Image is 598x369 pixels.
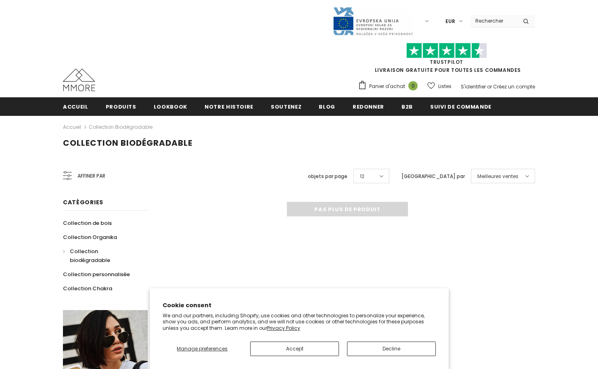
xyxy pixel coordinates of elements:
[63,233,117,241] span: Collection Organika
[358,46,535,73] span: LIVRAISON GRATUITE POUR TOUTES LES COMMANDES
[271,97,301,115] a: soutenez
[461,83,486,90] a: S'identifier
[154,97,187,115] a: Lookbook
[63,244,139,267] a: Collection biodégradable
[63,270,130,278] span: Collection personnalisée
[63,281,112,296] a: Collection Chakra
[347,342,436,356] button: Decline
[70,247,110,264] span: Collection biodégradable
[154,103,187,111] span: Lookbook
[369,82,405,90] span: Panier d'achat
[353,103,384,111] span: Redonner
[63,137,192,149] span: Collection biodégradable
[163,342,243,356] button: Manage preferences
[163,312,436,331] p: We and our partners, including Shopify, use cookies and other technologies to personalize your ex...
[63,219,112,227] span: Collection de bois
[438,82,452,90] span: Listes
[358,80,422,92] a: Panier d'achat 0
[63,69,95,91] img: Cas MMORE
[250,342,339,356] button: Accept
[271,103,301,111] span: soutenez
[267,325,300,331] a: Privacy Policy
[401,103,413,111] span: B2B
[205,97,253,115] a: Notre histoire
[63,230,117,244] a: Collection Organika
[319,97,335,115] a: Blog
[493,83,535,90] a: Créez un compte
[430,97,491,115] a: Suivi de commande
[205,103,253,111] span: Notre histoire
[177,345,228,352] span: Manage preferences
[308,172,347,180] label: objets par page
[63,267,130,281] a: Collection personnalisée
[89,124,153,130] a: Collection biodégradable
[77,172,105,180] span: Affiner par
[106,103,136,111] span: Produits
[470,15,517,27] input: Search Site
[319,103,335,111] span: Blog
[332,17,413,24] a: Javni Razpis
[353,97,384,115] a: Redonner
[401,172,465,180] label: [GEOGRAPHIC_DATA] par
[401,97,413,115] a: B2B
[430,103,491,111] span: Suivi de commande
[427,79,452,93] a: Listes
[63,216,112,230] a: Collection de bois
[63,97,88,115] a: Accueil
[477,172,519,180] span: Meilleures ventes
[408,81,418,90] span: 0
[106,97,136,115] a: Produits
[163,301,436,310] h2: Cookie consent
[63,103,88,111] span: Accueil
[360,172,364,180] span: 12
[430,59,463,65] a: TrustPilot
[487,83,492,90] span: or
[445,17,455,25] span: EUR
[63,285,112,292] span: Collection Chakra
[406,43,487,59] img: Faites confiance aux étoiles pilotes
[63,198,103,206] span: Catégories
[332,6,413,36] img: Javni Razpis
[63,122,81,132] a: Accueil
